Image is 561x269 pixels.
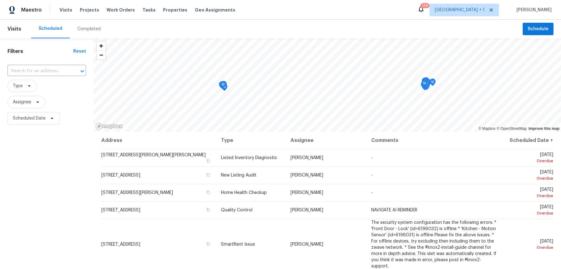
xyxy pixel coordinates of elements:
button: Open [78,67,87,76]
span: [PERSON_NAME] [290,208,323,212]
button: Copy Address [205,241,211,247]
span: Tasks [142,8,156,12]
span: - [371,191,373,195]
div: Map marker [219,81,225,91]
span: Properties [163,7,187,13]
div: Overdue [507,193,553,199]
span: Zoom out [97,51,106,59]
a: Improve this map [529,126,559,131]
div: Scheduled [39,26,62,32]
div: Map marker [422,78,428,87]
div: Reset [73,48,86,54]
span: Schedule [528,25,549,33]
span: [PERSON_NAME] [290,173,323,177]
th: Comments [366,132,502,149]
span: NAVIGATE AI REMINDER [371,208,417,212]
div: Map marker [429,78,436,88]
th: Assignee [285,132,366,149]
div: Overdue [507,244,553,251]
span: [PERSON_NAME] [290,242,323,247]
th: Type [216,132,285,149]
span: Maestro [21,7,42,13]
div: 148 [422,2,428,9]
span: [STREET_ADDRESS] [101,242,140,247]
div: Overdue [507,158,553,164]
span: - [371,173,373,177]
th: Address [101,132,216,149]
button: Zoom in [97,41,106,50]
h1: Filters [7,48,73,54]
span: [PERSON_NAME] [290,191,323,195]
span: Quality Control [221,208,252,212]
div: Overdue [507,210,553,216]
span: Visits [7,22,21,36]
span: Type [13,83,23,89]
div: Map marker [422,78,428,88]
span: - [371,156,373,160]
span: Geo Assignments [195,7,235,13]
a: Mapbox [478,126,496,131]
button: Copy Address [205,172,211,178]
span: [STREET_ADDRESS][PERSON_NAME] [101,191,173,195]
div: Overdue [507,175,553,182]
span: Projects [80,7,99,13]
span: New Listing Audit [221,173,257,177]
span: [PERSON_NAME] [514,7,552,13]
span: Work Orders [107,7,135,13]
div: Map marker [220,81,226,91]
div: Completed [77,26,101,32]
span: [STREET_ADDRESS][PERSON_NAME][PERSON_NAME] [101,153,206,157]
a: Mapbox homepage [95,123,123,130]
span: SmartRent Issue [221,242,255,247]
div: Map marker [421,80,428,89]
span: [DATE] [507,187,553,199]
span: Visits [60,7,72,13]
span: [DATE] [507,153,553,164]
span: [STREET_ADDRESS] [101,173,140,177]
span: [DATE] [507,170,553,182]
button: Zoom out [97,50,106,59]
button: Copy Address [205,207,211,213]
span: [STREET_ADDRESS] [101,208,140,212]
button: Copy Address [205,158,211,164]
span: Home Health Checkup [221,191,267,195]
button: Schedule [523,23,554,35]
span: [PERSON_NAME] [290,156,323,160]
a: OpenStreetMap [496,126,527,131]
canvas: Map [93,38,561,132]
span: [DATE] [507,205,553,216]
span: [GEOGRAPHIC_DATA] + 1 [435,7,485,13]
div: Map marker [421,81,427,91]
input: Search for an address... [7,66,69,76]
button: Copy Address [205,190,211,195]
span: Scheduled Date [13,115,46,121]
th: Scheduled Date ↑ [502,132,554,149]
span: [DATE] [507,239,553,251]
span: Listed Inventory Diagnostic [221,156,277,160]
span: The security system configuration has the following errors: * 'Front Door - Lock' (id=6196032) is... [371,220,496,268]
div: Map marker [423,77,429,87]
span: Assignee [13,99,31,105]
